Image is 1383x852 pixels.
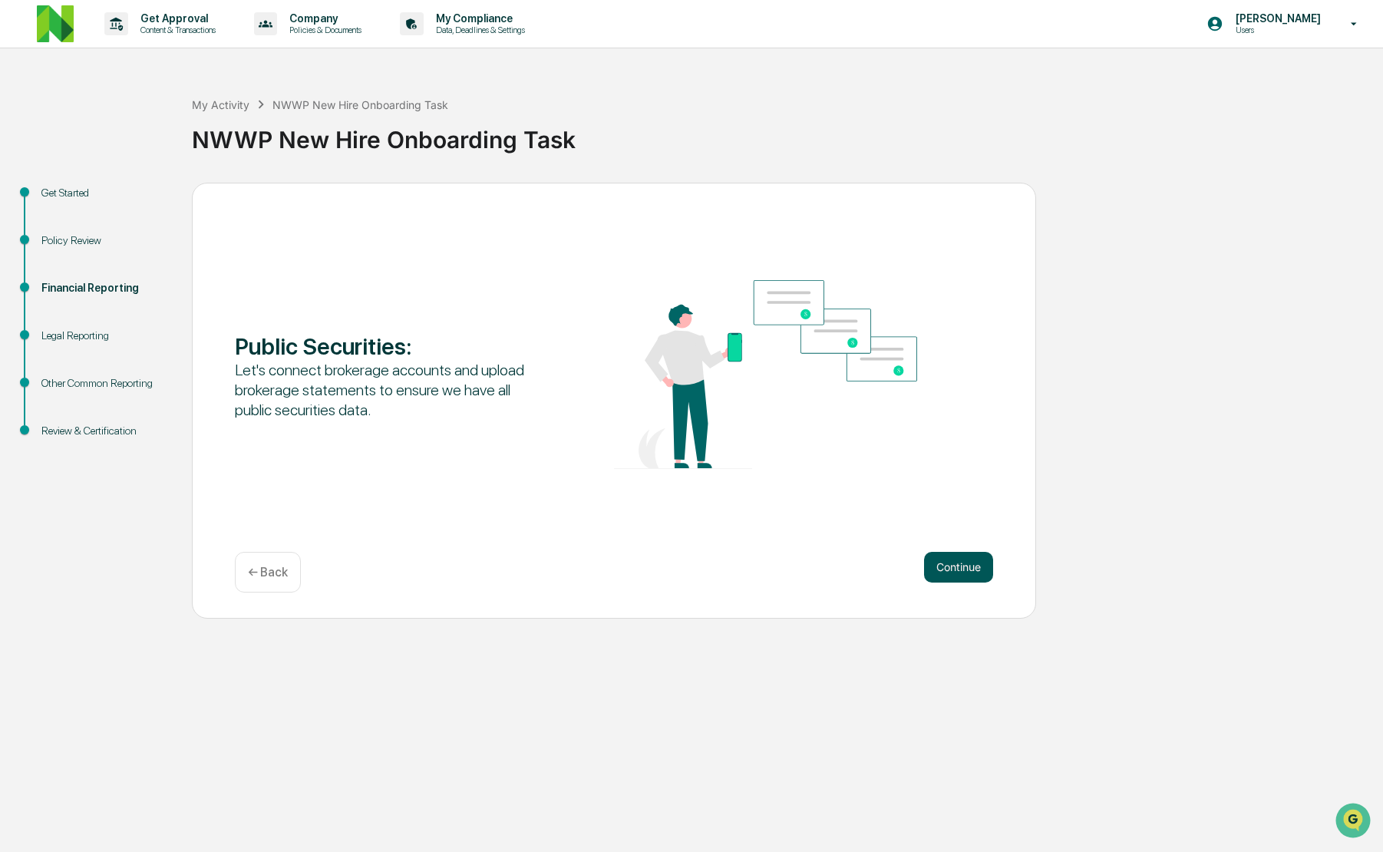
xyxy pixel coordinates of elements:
div: NWWP New Hire Onboarding Task [192,114,1375,154]
div: Review & Certification [41,423,167,439]
div: Public Securities : [235,332,538,360]
div: We're available if you need us! [52,133,194,145]
p: Content & Transactions [128,25,223,35]
span: Attestations [127,193,190,209]
p: Company [277,12,369,25]
p: How can we help? [15,32,279,57]
div: 🖐️ [15,195,28,207]
div: Get Started [41,185,167,201]
span: Data Lookup [31,223,97,238]
a: 🖐️Preclearance [9,187,105,215]
p: Data, Deadlines & Settings [424,25,533,35]
p: [PERSON_NAME] [1223,12,1329,25]
div: Other Common Reporting [41,375,167,391]
div: Let's connect brokerage accounts and upload brokerage statements to ensure we have all public sec... [235,360,538,420]
div: Start new chat [52,117,252,133]
div: Policy Review [41,233,167,249]
p: Users [1223,25,1329,35]
img: logo [37,5,74,42]
div: Financial Reporting [41,280,167,296]
div: My Activity [192,98,249,111]
button: Continue [924,552,993,583]
span: Preclearance [31,193,99,209]
img: Public Securities [614,280,917,469]
div: 🗄️ [111,195,124,207]
div: 🔎 [15,224,28,236]
div: NWWP New Hire Onboarding Task [272,98,448,111]
a: 🔎Data Lookup [9,216,103,244]
p: My Compliance [424,12,533,25]
img: 1746055101610-c473b297-6a78-478c-a979-82029cc54cd1 [15,117,43,145]
a: 🗄️Attestations [105,187,196,215]
button: Start new chat [261,122,279,140]
p: ← Back [248,565,288,580]
a: Powered byPylon [108,259,186,272]
span: Pylon [153,260,186,272]
div: Legal Reporting [41,328,167,344]
iframe: Open customer support [1334,801,1375,843]
p: Get Approval [128,12,223,25]
p: Policies & Documents [277,25,369,35]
